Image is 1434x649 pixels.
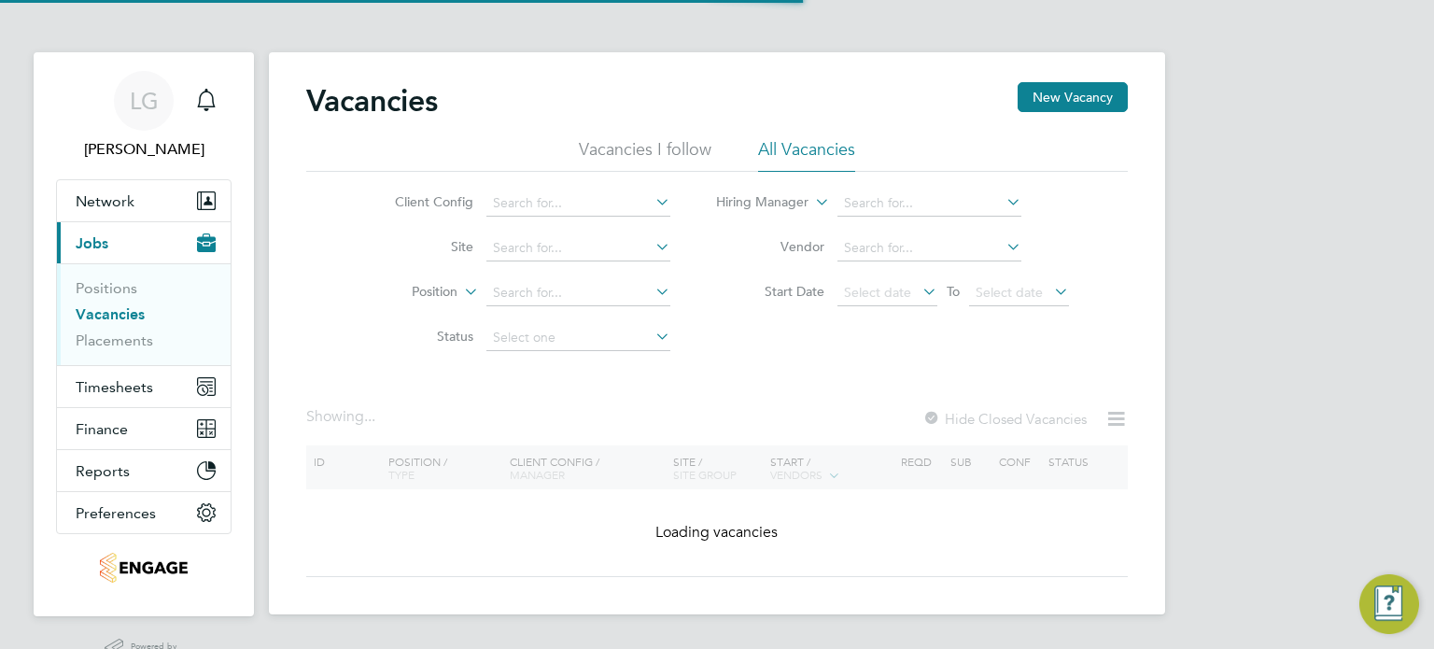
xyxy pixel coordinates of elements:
a: Go to home page [56,553,232,583]
span: Jobs [76,234,108,252]
label: Position [350,283,457,302]
span: LG [130,89,159,113]
button: Finance [57,408,231,449]
input: Search for... [486,190,670,217]
input: Select one [486,325,670,351]
a: Placements [76,332,153,349]
span: ... [364,407,375,426]
span: Lee Garrity [56,138,232,161]
input: Search for... [837,190,1021,217]
input: Search for... [486,280,670,306]
h2: Vacancies [306,82,438,120]
button: Preferences [57,492,231,533]
a: Vacancies [76,305,145,323]
button: Network [57,180,231,221]
li: Vacancies I follow [579,138,711,172]
button: Reports [57,450,231,491]
span: Timesheets [76,378,153,396]
span: Select date [976,284,1043,301]
input: Search for... [837,235,1021,261]
span: Reports [76,462,130,480]
a: LG[PERSON_NAME] [56,71,232,161]
label: Hide Closed Vacancies [922,410,1087,428]
label: Hiring Manager [701,193,808,212]
div: Showing [306,407,379,427]
input: Search for... [486,235,670,261]
button: Timesheets [57,366,231,407]
button: Jobs [57,222,231,263]
img: tribuildsolutions-logo-retina.png [100,553,187,583]
li: All Vacancies [758,138,855,172]
label: Client Config [366,193,473,210]
span: To [941,279,965,303]
nav: Main navigation [34,52,254,616]
label: Start Date [717,283,824,300]
button: New Vacancy [1018,82,1128,112]
span: Select date [844,284,911,301]
span: Preferences [76,504,156,522]
label: Vendor [717,238,824,255]
label: Status [366,328,473,345]
button: Engage Resource Center [1359,574,1419,634]
span: Finance [76,420,128,438]
div: Jobs [57,263,231,365]
label: Site [366,238,473,255]
a: Positions [76,279,137,297]
span: Network [76,192,134,210]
